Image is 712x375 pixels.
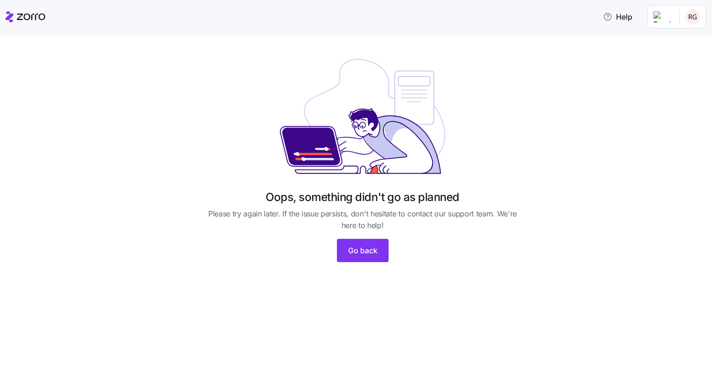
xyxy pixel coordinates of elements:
span: Please try again later. If the issue persists, don't hesitate to contact our support team. We're ... [202,208,523,231]
span: Go back [348,245,377,256]
button: Go back [337,239,389,262]
h1: Oops, something didn't go as planned [266,190,459,204]
span: Help [603,11,632,22]
img: 2480ccf26b21bed0f8047111440d290b [685,9,700,24]
button: Help [596,7,640,26]
img: Employer logo [653,11,672,22]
